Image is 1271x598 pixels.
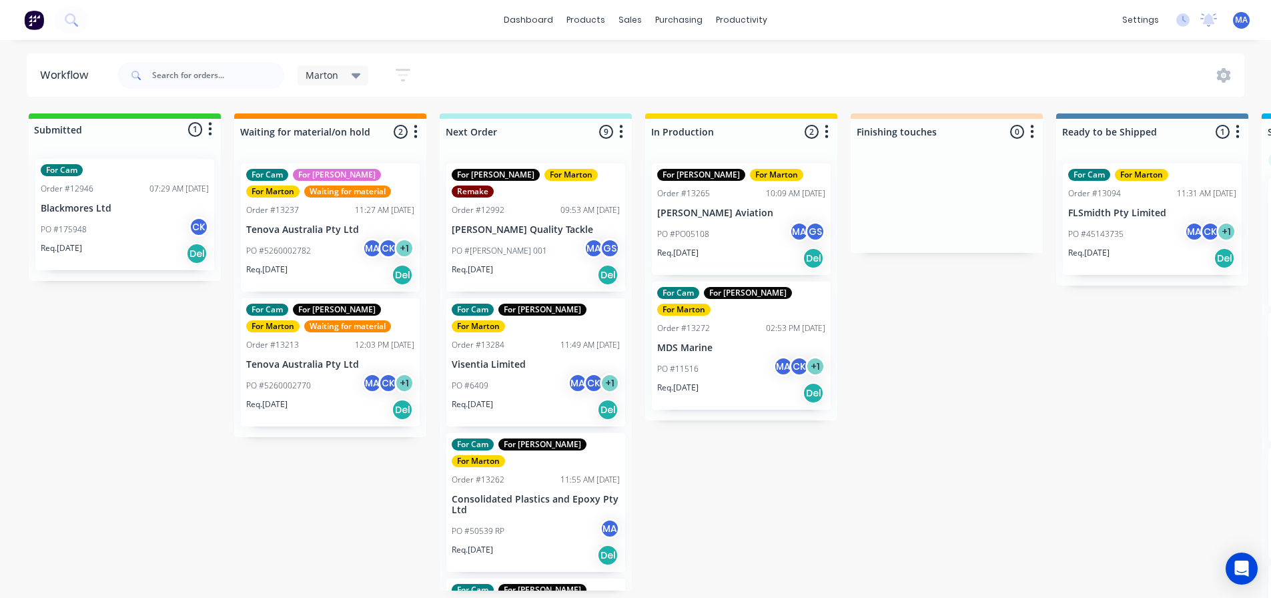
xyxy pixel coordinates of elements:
p: PO #5260002782 [246,245,311,257]
p: Tenova Australia Pty Ltd [246,224,414,236]
div: For CamFor MartonOrder #1309411:31 AM [DATE]FLSmidth Pty LimitedPO #45143735MACK+1Req.[DATE]Del [1063,164,1242,275]
div: Remake [452,186,494,198]
div: For [PERSON_NAME] [704,287,792,299]
p: PO #5260002770 [246,380,311,392]
div: Del [392,399,413,420]
div: For CamFor [PERSON_NAME]For MartonWaiting for materialOrder #1323711:27 AM [DATE]Tenova Australia... [241,164,420,292]
div: Waiting for material [304,320,391,332]
div: + 1 [1216,222,1236,242]
div: + 1 [394,238,414,258]
div: Del [597,399,618,420]
div: For Marton [544,169,598,181]
p: Req. [DATE] [657,247,699,259]
div: Order #13284 [452,339,504,351]
div: settings [1116,10,1166,30]
div: For CamFor [PERSON_NAME]For MartonOrder #1327202:53 PM [DATE]MDS MarinePO #11516MACK+1Req.[DATE]Del [652,282,831,410]
p: Req. [DATE] [452,264,493,276]
div: Order #13272 [657,322,710,334]
p: Req. [DATE] [657,382,699,394]
div: CK [789,356,809,376]
p: PO #175948 [41,224,87,236]
div: For Marton [452,320,505,332]
div: Del [186,243,207,264]
div: For CamFor [PERSON_NAME]For MartonOrder #1326211:55 AM [DATE]Consolidated Plastics and Epoxy Pty ... [446,433,625,573]
p: PO #11516 [657,363,699,375]
div: MA [362,373,382,393]
div: For Marton [750,169,803,181]
div: MA [568,373,588,393]
div: For Marton [246,186,300,198]
div: Order #13265 [657,188,710,200]
p: Req. [DATE] [1068,247,1110,259]
div: For Marton [1115,169,1168,181]
p: Req. [DATE] [452,398,493,410]
div: For [PERSON_NAME] [657,169,745,181]
div: Order #13262 [452,474,504,486]
p: Req. [DATE] [41,242,82,254]
div: MA [584,238,604,258]
p: Consolidated Plastics and Epoxy Pty Ltd [452,494,620,517]
div: + 1 [394,373,414,393]
div: For Marton [657,304,711,316]
p: [PERSON_NAME] Aviation [657,208,825,219]
div: For Cam [41,164,83,176]
div: GS [805,222,825,242]
div: CK [378,373,398,393]
div: GS [600,238,620,258]
div: For Cam [452,584,494,596]
div: 10:09 AM [DATE] [766,188,825,200]
div: Waiting for material [304,186,391,198]
p: PO #[PERSON_NAME] 001 [452,245,547,257]
div: Order #12992 [452,204,504,216]
p: Visentia Limited [452,359,620,370]
p: Tenova Australia Pty Ltd [246,359,414,370]
p: Req. [DATE] [246,264,288,276]
p: PO #PO05108 [657,228,709,240]
div: sales [612,10,649,30]
div: Del [597,545,618,566]
div: MA [600,519,620,539]
a: dashboard [497,10,560,30]
div: Del [1214,248,1235,269]
div: For [PERSON_NAME] [293,304,381,316]
span: Marton [306,68,338,82]
div: Del [803,382,824,404]
div: Del [803,248,824,269]
div: + 1 [600,373,620,393]
div: CK [584,373,604,393]
div: For [PERSON_NAME] [498,584,586,596]
div: Order #13213 [246,339,299,351]
div: MA [789,222,809,242]
div: 11:27 AM [DATE] [355,204,414,216]
div: For [PERSON_NAME]For MartonOrder #1326510:09 AM [DATE][PERSON_NAME] AviationPO #PO05108MAGSReq.[D... [652,164,831,275]
img: Factory [24,10,44,30]
div: MA [1184,222,1204,242]
p: PO #50539 RP [452,525,504,537]
div: For [PERSON_NAME] [452,169,540,181]
div: For Cam [246,304,288,316]
div: Order #13094 [1068,188,1121,200]
p: Req. [DATE] [452,544,493,556]
div: Workflow [40,67,95,83]
p: Blackmores Ltd [41,203,209,214]
div: 11:31 AM [DATE] [1177,188,1236,200]
div: For CamOrder #1294607:29 AM [DATE]Blackmores LtdPO #175948CKReq.[DATE]Del [35,159,214,270]
p: MDS Marine [657,342,825,354]
div: For [PERSON_NAME] [498,438,586,451]
p: FLSmidth Pty Limited [1068,208,1236,219]
div: MA [773,356,793,376]
div: Del [597,264,618,286]
div: purchasing [649,10,709,30]
div: + 1 [805,356,825,376]
div: For Cam [1068,169,1110,181]
p: PO #6409 [452,380,488,392]
div: CK [378,238,398,258]
div: Order #12946 [41,183,93,195]
div: For [PERSON_NAME]For MartonRemakeOrder #1299209:53 AM [DATE][PERSON_NAME] Quality TacklePO #[PERS... [446,164,625,292]
div: 11:55 AM [DATE] [560,474,620,486]
p: [PERSON_NAME] Quality Tackle [452,224,620,236]
div: Del [392,264,413,286]
p: Req. [DATE] [246,398,288,410]
div: For CamFor [PERSON_NAME]For MartonWaiting for materialOrder #1321312:03 PM [DATE]Tenova Australia... [241,298,420,426]
div: MA [362,238,382,258]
